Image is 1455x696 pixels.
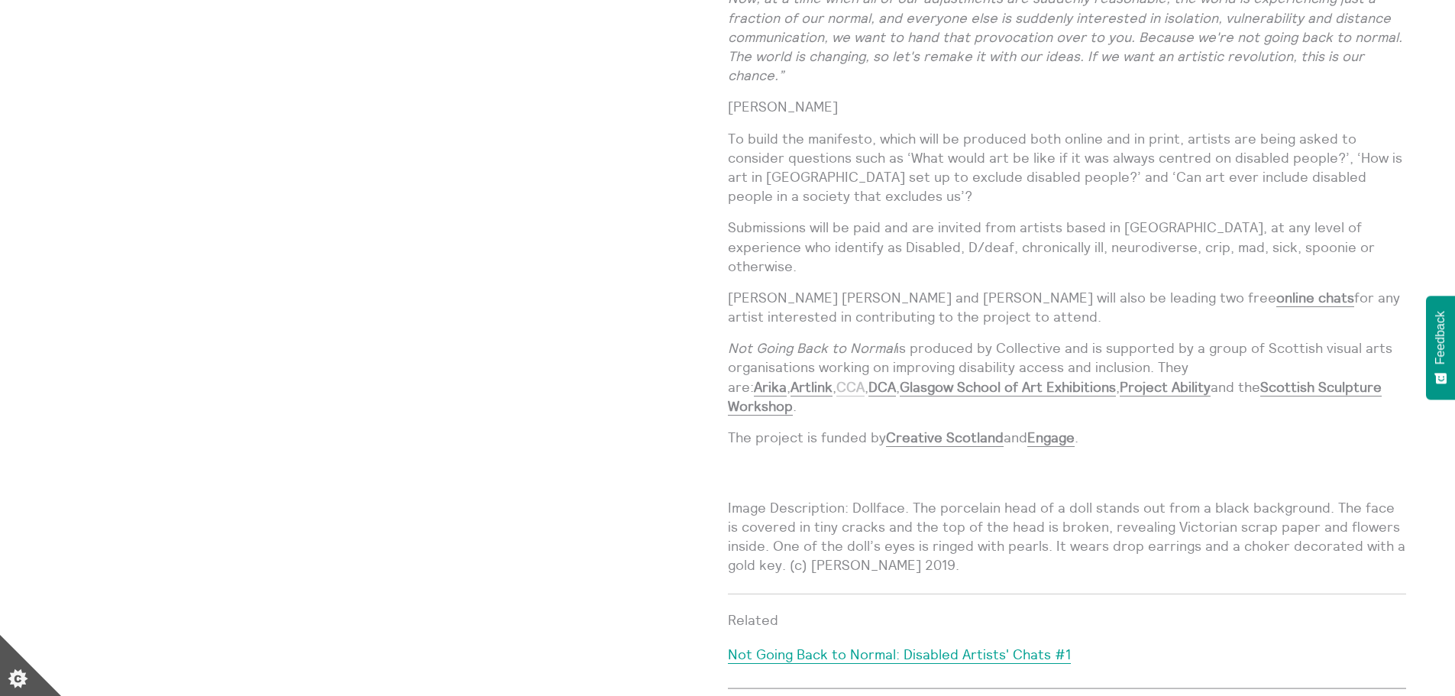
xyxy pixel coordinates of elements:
a: DCA [868,378,896,397]
a: Scottish Sculpture Workshop [728,378,1382,416]
a: Project Ability [1120,378,1211,397]
a: CCA [836,378,865,397]
p: [PERSON_NAME] [PERSON_NAME] and [PERSON_NAME] will also be leading two free for any artist intere... [728,288,1407,326]
h4: Related [728,613,1407,629]
p: [PERSON_NAME] [728,97,1407,116]
a: online chats [1276,289,1354,307]
a: Arika [754,378,787,397]
p: is produced by Collective and is supported by a group of Scottish visual arts organisations worki... [728,338,1407,416]
p: Image Description: Dollface. The porcelain head of a doll stands out from a black background. The... [728,459,1407,575]
a: Engage [1027,429,1075,447]
button: Feedback - Show survey [1426,296,1455,400]
a: Creative Scotland [886,429,1004,447]
span: Feedback [1434,311,1447,364]
a: Artlink [791,378,833,397]
p: To build the manifesto, which will be produced both online and in print, artists are being asked ... [728,129,1407,206]
p: Submissions will be paid and are invited from artists based in [GEOGRAPHIC_DATA], at any level of... [728,218,1407,276]
p: The project is funded by and . [728,428,1407,447]
a: Not Going Back to Normal: Disabled Artists' Chats #1 [728,646,1071,664]
em: Not Going Back to Normal [728,339,896,357]
a: Glasgow School of Art Exhibitions [900,378,1116,397]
